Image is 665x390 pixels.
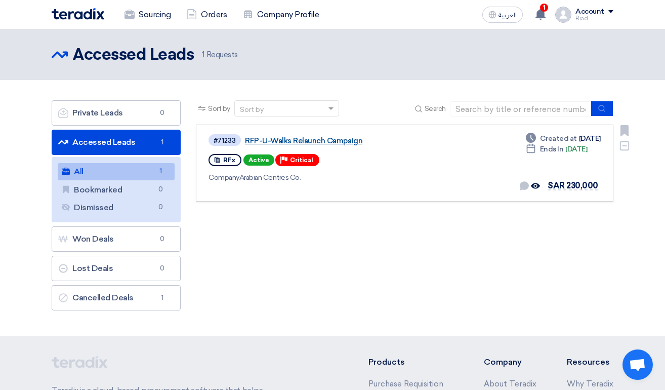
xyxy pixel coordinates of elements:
a: About Teradix [484,379,536,388]
span: Active [243,154,274,166]
span: SAR 230,000 [548,181,598,190]
a: Sourcing [116,4,179,26]
h2: Accessed Leads [73,45,194,65]
span: العربية [498,12,517,19]
a: Why Teradix [567,379,613,388]
span: Created at [540,133,577,144]
span: 0 [156,263,168,274]
div: [DATE] [526,144,588,154]
span: Critical [290,157,313,164]
div: Arabian Centres Co. [209,172,500,183]
span: 0 [156,234,168,244]
span: 1 [540,4,548,12]
span: 0 [156,108,168,118]
span: 0 [154,202,167,213]
div: Account [575,8,604,16]
img: Teradix logo [52,8,104,20]
img: profile_test.png [555,7,571,23]
li: Products [368,356,454,368]
a: RFP-U-Walks Relaunch Campaign [245,136,498,145]
button: العربية [482,7,523,23]
li: Company [484,356,536,368]
span: 1 [156,293,168,303]
div: Open chat [622,349,653,380]
span: 0 [154,184,167,195]
span: Company [209,173,239,182]
a: Accessed Leads1 [52,130,181,155]
a: All [58,163,175,180]
a: Private Leads0 [52,100,181,126]
a: Dismissed [58,199,175,216]
a: Cancelled Deals1 [52,285,181,310]
a: Orders [179,4,235,26]
input: Search by title or reference number [450,101,592,116]
span: Sort by [208,103,230,114]
a: Lost Deals0 [52,256,181,281]
span: Search [425,103,446,114]
span: 1 [202,50,204,59]
span: 1 [154,166,167,177]
span: Requests [202,49,238,61]
div: #71233 [214,137,236,144]
a: Company Profile [235,4,327,26]
a: Won Deals0 [52,226,181,252]
span: 1 [156,137,168,147]
div: Riad [575,16,613,21]
a: Bookmarked [58,181,175,199]
div: [DATE] [526,133,601,144]
div: Sort by [240,104,264,115]
span: RFx [223,157,235,164]
li: Resources [567,356,613,368]
span: Ends In [540,144,564,154]
a: Purchase Requisition [368,379,443,388]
